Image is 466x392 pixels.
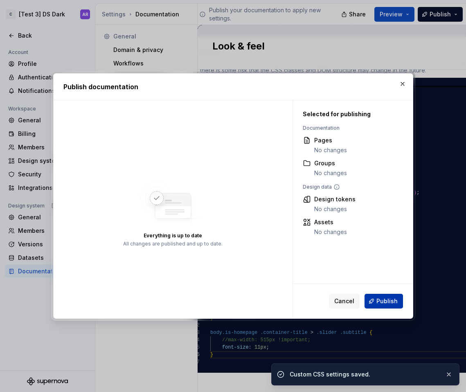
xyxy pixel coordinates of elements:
div: Design tokens [314,195,356,203]
button: Cancel [329,294,360,309]
div: No changes [314,228,347,236]
div: Design data [303,184,394,190]
div: No changes [314,146,347,154]
div: Everything is up to date [144,232,202,239]
div: No changes [314,169,347,177]
span: Publish [376,297,398,305]
button: Publish [365,294,403,309]
span: Cancel [334,297,354,305]
div: All changes are published and up to date. [123,241,223,247]
h2: Publish documentation [63,82,403,92]
div: Assets [314,218,347,226]
div: Pages [314,136,347,144]
div: Custom CSS settings saved. [290,370,439,378]
div: Selected for publishing [303,110,394,118]
div: Groups [314,159,347,167]
div: Documentation [303,125,394,131]
div: No changes [314,205,356,213]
